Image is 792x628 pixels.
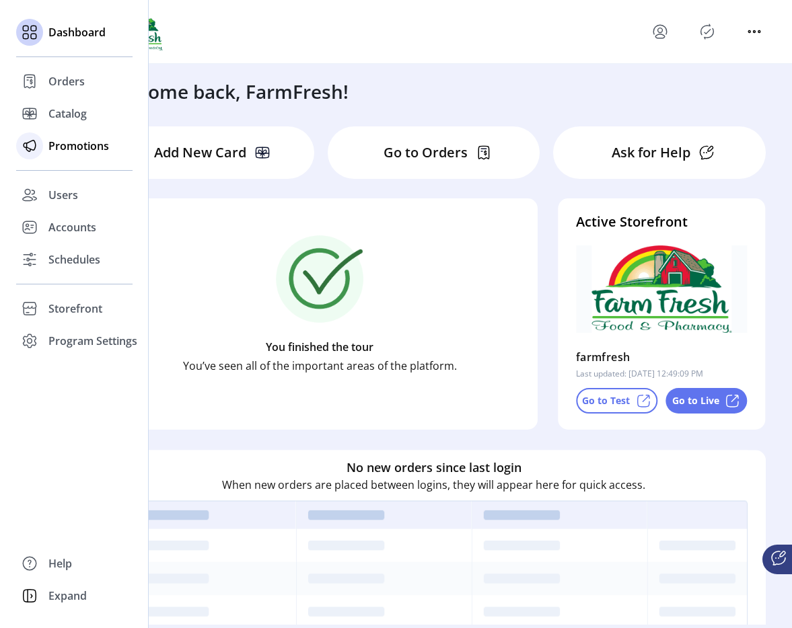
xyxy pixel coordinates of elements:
span: Orders [48,73,85,89]
h4: Active Storefront [576,212,748,232]
span: Program Settings [48,333,137,349]
span: Expand [48,588,87,604]
button: menu [744,21,765,42]
span: Dashboard [48,24,106,40]
h3: Welcome back, FarmFresh! [105,77,349,106]
span: Storefront [48,301,102,317]
p: You finished the tour [266,339,373,355]
span: Promotions [48,138,109,154]
span: Help [48,555,72,572]
h6: No new orders since last login [347,458,521,476]
button: menu [649,21,671,42]
span: Catalog [48,106,87,122]
p: Go to Orders [384,143,468,163]
button: Publisher Panel [696,21,718,42]
p: Go to Test [582,393,630,407]
p: Go to Live [672,393,719,407]
p: Last updated: [DATE] 12:49:09 PM [576,368,703,380]
p: You’ve seen all of the important areas of the platform. [183,358,457,374]
p: farmfresh [576,346,631,368]
span: Schedules [48,251,100,268]
span: Users [48,187,78,203]
p: Ask for Help [612,143,690,163]
p: Add New Card [154,143,246,163]
span: Accounts [48,219,96,235]
p: When new orders are placed between logins, they will appear here for quick access. [222,476,645,492]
